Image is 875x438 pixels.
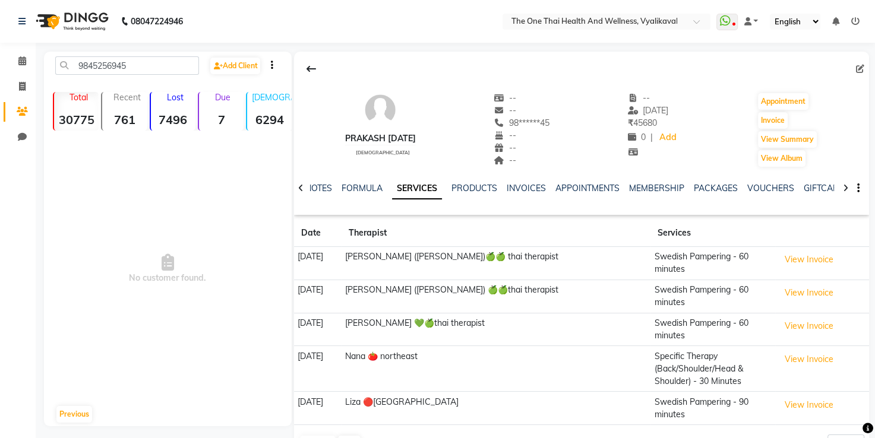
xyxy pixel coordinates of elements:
input: Search by Name/Mobile/Email/Code [55,56,199,75]
td: [DATE] [294,280,342,313]
div: Prakash [DATE] [345,132,416,145]
a: Add [658,129,678,146]
p: Recent [107,92,147,103]
span: -- [494,93,516,103]
a: INVOICES [507,183,546,193]
p: [DEMOGRAPHIC_DATA] [252,92,292,103]
td: [PERSON_NAME] 💚🍏thai therapist [341,313,650,346]
span: | [650,131,653,144]
td: [DATE] [294,392,342,425]
a: APPOINTMENTS [555,183,620,193]
strong: 761 [102,112,147,127]
strong: 7496 [151,112,195,127]
a: SERVICES [392,178,442,199]
a: MEMBERSHIP [629,183,684,193]
img: avatar [362,92,398,128]
th: Date [294,220,342,247]
button: View Invoice [779,284,838,302]
td: [DATE] [294,346,342,392]
span: ₹ [628,118,633,128]
span: 45680 [628,118,657,128]
button: View Invoice [779,350,838,369]
td: [DATE] [294,247,342,280]
button: View Invoice [779,396,838,414]
button: Invoice [758,112,788,129]
th: Services [650,220,775,247]
button: Previous [56,406,92,423]
td: [DATE] [294,313,342,346]
button: View Album [758,150,805,167]
td: Swedish Pampering - 90 minutes [650,392,775,425]
span: 0 [628,132,646,142]
td: [PERSON_NAME] ([PERSON_NAME])🍏🍏 thai therapist [341,247,650,280]
td: [PERSON_NAME] ([PERSON_NAME]) 🍏🍏thai therapist [341,280,650,313]
a: PRODUCTS [451,183,497,193]
td: Swedish Pampering - 60 minutes [650,313,775,346]
th: Therapist [341,220,650,247]
p: Due [201,92,244,103]
a: FORMULA [342,183,383,193]
a: GIFTCARDS [804,183,850,193]
img: logo [30,5,112,38]
strong: 30775 [54,112,99,127]
strong: 7 [199,112,244,127]
span: No customer found. [44,135,292,402]
span: -- [628,93,650,103]
span: -- [494,155,516,166]
a: NOTES [305,183,332,193]
strong: 6294 [247,112,292,127]
p: Total [59,92,99,103]
td: Swedish Pampering - 60 minutes [650,247,775,280]
span: -- [494,142,516,153]
button: View Invoice [779,317,838,335]
td: Liza 🔴[GEOGRAPHIC_DATA] [341,392,650,425]
span: -- [494,105,516,116]
span: -- [494,130,516,141]
td: Nana 🍅 northeast [341,346,650,392]
div: Back to Client [299,58,324,80]
button: View Summary [758,131,817,148]
a: VOUCHERS [747,183,794,193]
span: [DEMOGRAPHIC_DATA] [356,150,410,155]
button: View Invoice [779,250,838,269]
button: Appointment [758,93,808,110]
a: Add Client [210,58,260,74]
p: Lost [156,92,195,103]
td: Specific Therapy (Back/Shoulder/Head & Shoulder) - 30 Minutes [650,346,775,392]
td: Swedish Pampering - 60 minutes [650,280,775,313]
a: PACKAGES [694,183,738,193]
b: 08047224946 [131,5,183,38]
span: [DATE] [628,105,669,116]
